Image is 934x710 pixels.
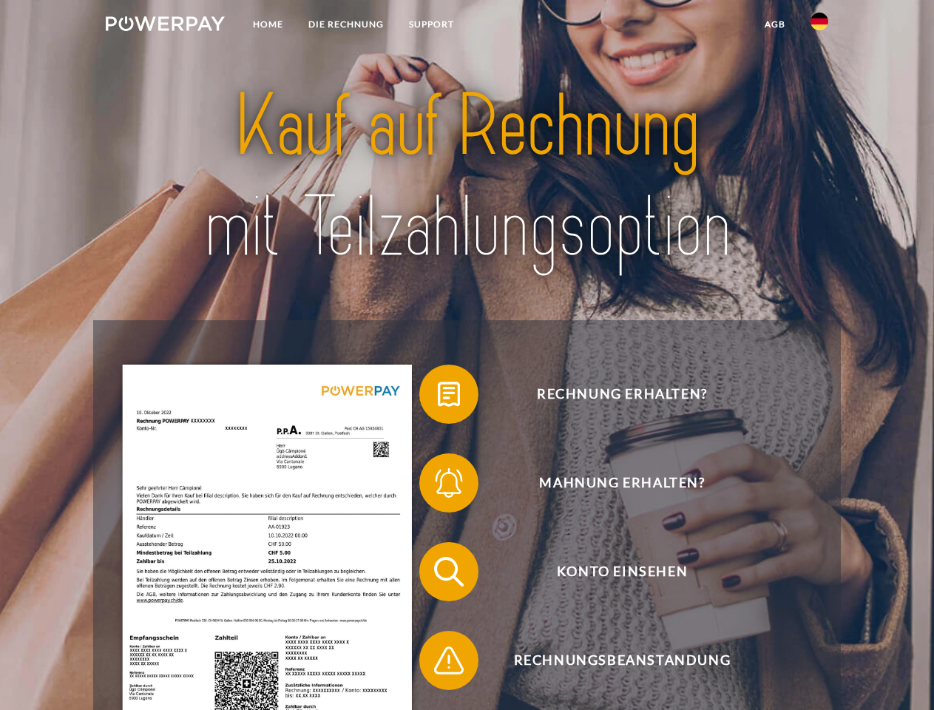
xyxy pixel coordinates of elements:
span: Rechnungsbeanstandung [441,631,803,690]
a: Home [240,11,296,38]
span: Mahnung erhalten? [441,453,803,513]
a: SUPPORT [396,11,467,38]
a: DIE RECHNUNG [296,11,396,38]
span: Rechnung erhalten? [441,365,803,424]
span: Konto einsehen [441,542,803,601]
img: qb_bill.svg [430,376,467,413]
img: title-powerpay_de.svg [141,71,793,283]
img: logo-powerpay-white.svg [106,16,225,31]
img: qb_bell.svg [430,464,467,501]
button: Rechnung erhalten? [419,365,804,424]
a: agb [752,11,798,38]
button: Rechnungsbeanstandung [419,631,804,690]
img: qb_warning.svg [430,642,467,679]
button: Konto einsehen [419,542,804,601]
button: Mahnung erhalten? [419,453,804,513]
img: de [811,13,828,30]
img: qb_search.svg [430,553,467,590]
